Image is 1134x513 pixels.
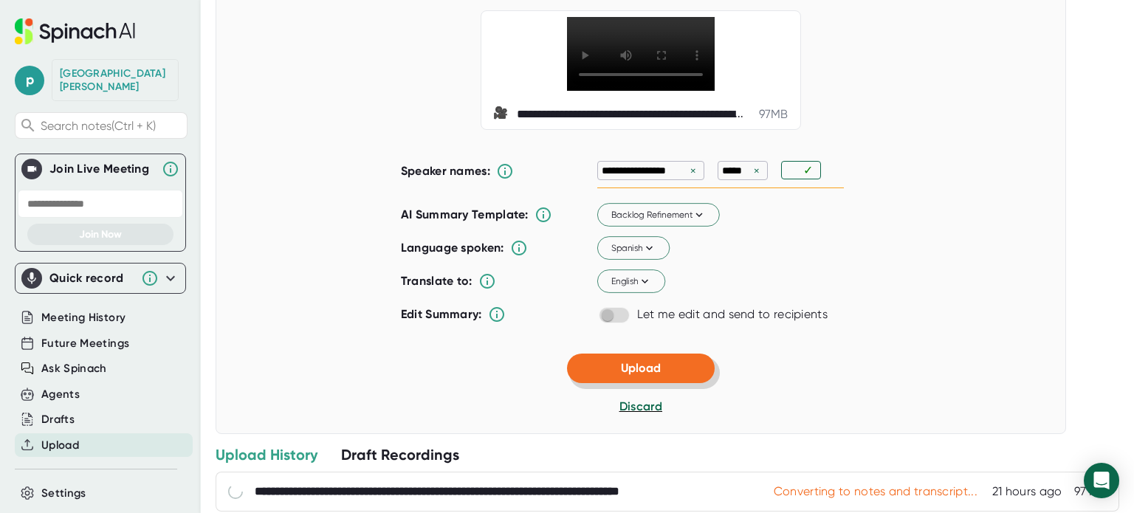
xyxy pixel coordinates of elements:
[687,164,700,178] div: ×
[41,335,129,352] button: Future Meetings
[597,270,665,294] button: English
[597,237,670,261] button: Spanish
[401,274,472,288] b: Translate to:
[1074,484,1107,499] div: 97 MB
[759,107,788,122] div: 97 MB
[41,437,79,454] button: Upload
[60,67,171,93] div: Francia Rodriguez
[49,162,154,176] div: Join Live Meeting
[619,398,662,416] button: Discard
[803,163,817,177] div: ✓
[341,445,459,464] div: Draft Recordings
[567,354,715,383] button: Upload
[49,271,134,286] div: Quick record
[637,307,828,322] div: Let me edit and send to recipients
[24,162,39,176] img: Join Live Meeting
[41,386,80,403] button: Agents
[21,264,179,293] div: Quick record
[493,106,511,123] span: video
[15,66,44,95] span: p
[597,204,720,227] button: Backlog Refinement
[401,241,504,255] b: Language spoken:
[27,224,173,245] button: Join Now
[401,207,529,222] b: AI Summary Template:
[611,208,706,221] span: Backlog Refinement
[401,164,490,178] b: Speaker names:
[611,275,652,288] span: English
[750,164,763,178] div: ×
[21,154,179,184] div: Join Live MeetingJoin Live Meeting
[621,361,661,375] span: Upload
[216,445,317,464] div: Upload History
[79,228,122,241] span: Join Now
[41,411,75,428] button: Drafts
[41,360,107,377] button: Ask Spinach
[41,485,86,502] button: Settings
[992,484,1062,499] div: 10/9/2025, 3:50:17 PM
[611,241,656,255] span: Spanish
[401,307,482,321] b: Edit Summary:
[1084,463,1119,498] div: Open Intercom Messenger
[619,399,662,413] span: Discard
[41,309,126,326] button: Meeting History
[774,484,977,499] div: Converting to notes and transcript...
[41,119,183,133] span: Search notes (Ctrl + K)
